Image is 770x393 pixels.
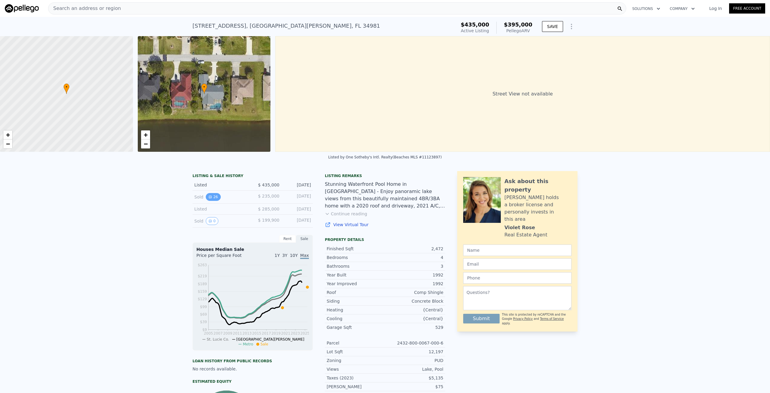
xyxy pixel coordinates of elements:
[200,312,207,317] tspan: $69
[327,254,385,260] div: Bedrooms
[385,298,443,304] div: Concrete Block
[48,5,121,12] span: Search an address or region
[385,272,443,278] div: 1992
[325,222,445,228] a: View Virtual Tour
[463,245,571,256] input: Name
[542,21,563,32] button: SAVE
[513,317,533,320] a: Privacy Policy
[504,28,532,34] div: Pellego ARV
[504,194,571,223] div: [PERSON_NAME] holds a broker license and personally invests in this area
[192,379,313,384] div: Estimated Equity
[3,139,12,148] a: Zoom out
[327,281,385,287] div: Year Improved
[463,272,571,284] input: Phone
[206,217,218,225] button: View historical data
[206,193,220,201] button: View historical data
[385,357,443,363] div: PUD
[284,217,311,225] div: [DATE]
[258,207,279,211] span: $ 285,000
[252,331,261,335] tspan: 2015
[702,5,729,11] a: Log In
[194,217,248,225] div: Sold
[327,316,385,322] div: Cooling
[565,20,577,33] button: Show Options
[385,263,443,269] div: 3
[296,235,313,243] div: Sale
[327,357,385,363] div: Zoning
[198,289,207,294] tspan: $159
[143,140,147,148] span: −
[284,182,311,188] div: [DATE]
[200,320,207,324] tspan: $39
[6,131,10,139] span: +
[385,246,443,252] div: 2,472
[461,21,489,28] span: $435,000
[223,331,233,335] tspan: 2009
[201,83,207,94] div: •
[327,289,385,295] div: Roof
[325,237,445,242] div: Property details
[202,328,207,332] tspan: $9
[260,342,268,346] span: Sale
[504,231,547,239] div: Real Estate Agent
[141,139,150,148] a: Zoom out
[291,331,300,335] tspan: 2023
[63,83,69,94] div: •
[325,173,445,178] div: Listing remarks
[327,366,385,372] div: Views
[198,297,207,301] tspan: $129
[192,173,313,179] div: LISTING & SALE HISTORY
[327,298,385,304] div: Siding
[504,224,535,231] div: Violet Rose
[385,316,443,322] div: {Central}
[194,206,248,212] div: Listed
[327,340,385,346] div: Parcel
[284,206,311,212] div: [DATE]
[143,131,147,139] span: +
[504,21,532,28] span: $395,000
[327,384,385,390] div: [PERSON_NAME]
[328,155,442,159] div: Listed by One Sotheby's Intl. Realty (Beaches MLS #11123897)
[461,28,489,33] span: Active Listing
[325,181,445,210] div: Stunning Waterfront Pool Home in [GEOGRAPHIC_DATA] - Enjoy panoramic lake views from this beautif...
[63,84,69,90] span: •
[198,263,207,267] tspan: $263
[198,282,207,286] tspan: $189
[385,375,443,381] div: $5,135
[5,4,39,13] img: Pellego
[385,349,443,355] div: 12,197
[6,140,10,148] span: −
[258,218,279,223] span: $ 199,900
[327,272,385,278] div: Year Built
[196,252,253,262] div: Price per Square Foot
[242,331,252,335] tspan: 2013
[325,211,367,217] button: Continue reading
[196,246,309,252] div: Houses Median Sale
[463,314,500,323] button: Submit
[194,182,248,188] div: Listed
[281,331,291,335] tspan: 2021
[258,182,279,187] span: $ 435,000
[385,254,443,260] div: 4
[192,22,380,30] div: [STREET_ADDRESS] , [GEOGRAPHIC_DATA][PERSON_NAME] , FL 34981
[327,375,385,381] div: Taxes (2023)
[275,36,770,152] div: Street View not available
[204,331,213,335] tspan: 2005
[233,331,242,335] tspan: 2011
[207,337,229,342] span: St. Lucie Co.
[3,130,12,139] a: Zoom in
[327,307,385,313] div: Heating
[290,253,298,258] span: 10Y
[194,193,248,201] div: Sold
[385,340,443,346] div: 2432-800-0067-000-6
[284,193,311,201] div: [DATE]
[200,305,207,309] tspan: $99
[262,331,271,335] tspan: 2017
[192,359,313,363] div: Loan history from public records
[504,177,571,194] div: Ask about this property
[258,194,279,198] span: $ 235,000
[201,84,207,90] span: •
[385,281,443,287] div: 1992
[279,235,296,243] div: Rent
[327,324,385,330] div: Garage Sqft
